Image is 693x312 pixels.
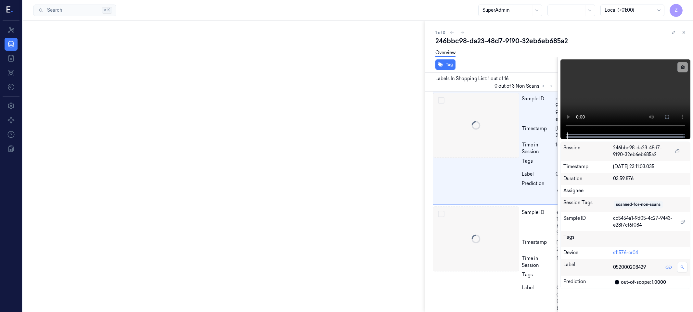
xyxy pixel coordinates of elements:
button: Select row [438,211,444,217]
a: Overview [435,49,456,57]
div: Time in Session [522,255,554,269]
div: [DATE] 23:11:04.321 [556,125,588,139]
button: Tag [435,59,456,70]
div: Label [522,284,554,312]
div: 1s [556,142,588,155]
div: Prediction [563,278,613,286]
div: Session [563,144,613,158]
span: 052000208429 [556,171,588,178]
div: Prediction [522,180,553,201]
div: 03:59.876 [613,175,687,182]
button: Z [670,4,683,17]
div: scanned-for-non-scans [616,202,661,207]
div: cc5454a1-9d05-4c27-9443-e28f7cf6f084 [556,95,588,123]
span: 052000208429 [613,264,646,271]
div: Tags [522,158,553,168]
div: Tags [522,271,554,282]
div: Label [563,261,613,273]
button: Search⌘K [33,5,116,16]
div: Sample ID [522,95,553,123]
div: Label [522,171,553,178]
span: 246bbc98-da23-48d7-9f90-32eb6eb685a2 [613,144,671,158]
div: Device [563,249,613,256]
div: Tags [563,234,613,244]
a: s11576-cr04 [613,250,638,256]
div: Session Tags [563,199,613,210]
div: Duration [563,175,613,182]
div: [DATE] 23:11:03.035 [613,163,687,170]
div: 246bbc98-da23-48d7-9f90-32eb6eb685a2 [435,36,688,45]
span: cc5454a1-9d05-4c27-9443-e28f7cf6f084 [613,215,676,229]
span: Labels In Shopping List: 1 out of 16 [435,75,508,82]
div: Sample ID [563,215,613,229]
span: 0 out of 3 Non Scans [494,82,555,90]
button: Select row [438,97,444,104]
div: Timestamp [522,125,553,139]
div: out-of-scope: 1.0000 [621,279,666,286]
div: Timestamp [563,163,613,170]
div: Time in Session [522,142,553,155]
div: Assignee [563,187,687,194]
span: Search [45,7,62,14]
div: Timestamp [522,239,554,253]
div: Sample ID [522,209,554,236]
span: 1 of 0 [435,30,445,35]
